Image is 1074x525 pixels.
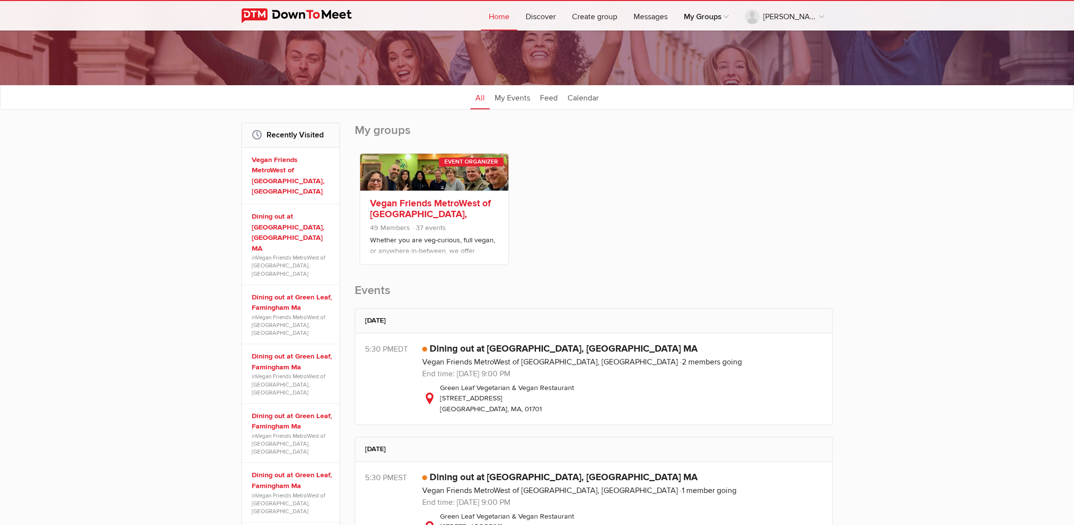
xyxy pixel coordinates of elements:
span: America/New_York [394,473,407,483]
span: in [252,432,333,456]
a: Dining out at Green Leaf, Famingham Ma [252,470,333,491]
a: Vegan Friends MetroWest of [GEOGRAPHIC_DATA], [GEOGRAPHIC_DATA] [252,432,325,455]
a: Vegan Friends MetroWest of [GEOGRAPHIC_DATA], [GEOGRAPHIC_DATA] [252,314,325,336]
a: Dining out at [GEOGRAPHIC_DATA], [GEOGRAPHIC_DATA] MA [430,471,698,483]
span: in [252,254,333,277]
span: 2 members going [680,357,742,367]
span: in [252,313,333,337]
a: My Events [490,85,535,109]
a: Dining out at [GEOGRAPHIC_DATA], [GEOGRAPHIC_DATA] MA [430,343,698,355]
span: 49 Members [370,224,410,232]
span: America/New_York [394,344,408,354]
a: All [470,85,490,109]
a: Vegan Friends MetroWest of [GEOGRAPHIC_DATA], [GEOGRAPHIC_DATA] [370,197,491,231]
a: Dining out at Green Leaf, Famingham Ma [252,292,333,313]
div: 5:30 PM [365,343,422,355]
a: Calendar [563,85,604,109]
a: Vegan Friends MetroWest of [GEOGRAPHIC_DATA], [GEOGRAPHIC_DATA] [252,254,325,277]
p: Whether you are veg-curious, full vegan, or anywhere in-between, we offer resources to support yo... [370,235,499,284]
a: Vegan Friends MetroWest of [GEOGRAPHIC_DATA], [GEOGRAPHIC_DATA] [252,373,325,395]
div: Event Organizer [439,158,503,166]
h2: Recently Visited [252,123,330,147]
a: Dining out at Green Leaf, Famingham Ma [252,351,333,372]
h2: [DATE] [365,309,822,332]
a: Feed [535,85,563,109]
a: Vegan Friends MetroWest of [GEOGRAPHIC_DATA], [GEOGRAPHIC_DATA] [422,486,678,495]
a: Dining out at [GEOGRAPHIC_DATA], [GEOGRAPHIC_DATA] MA [252,211,333,254]
a: My Groups [676,1,737,31]
span: in [252,492,333,515]
span: 1 member going [680,486,737,495]
a: Messages [626,1,675,31]
a: Home [481,1,517,31]
span: 37 events [412,224,446,232]
a: Vegan Friends MetroWest of [GEOGRAPHIC_DATA], [GEOGRAPHIC_DATA] [422,357,678,367]
div: 5:30 PM [365,472,422,484]
h2: Events [355,283,833,308]
span: End time: [DATE] 9:00 PM [422,497,510,507]
span: in [252,372,333,396]
a: Vegan Friends MetroWest of [GEOGRAPHIC_DATA], [GEOGRAPHIC_DATA] [252,492,325,515]
img: DownToMeet [241,8,367,23]
div: Green Leaf Vegetarian & Vegan Restaurant [STREET_ADDRESS] [GEOGRAPHIC_DATA], MA, 01701 [422,383,822,415]
a: Vegan Friends MetroWest of [GEOGRAPHIC_DATA], [GEOGRAPHIC_DATA] [252,155,333,197]
span: End time: [DATE] 9:00 PM [422,369,510,379]
a: Dining out at Green Leaf, Famingham Ma [252,411,333,432]
a: Create group [564,1,625,31]
h2: My groups [355,123,833,148]
a: [PERSON_NAME] [737,1,832,31]
h2: [DATE] [365,437,822,461]
a: Discover [518,1,564,31]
